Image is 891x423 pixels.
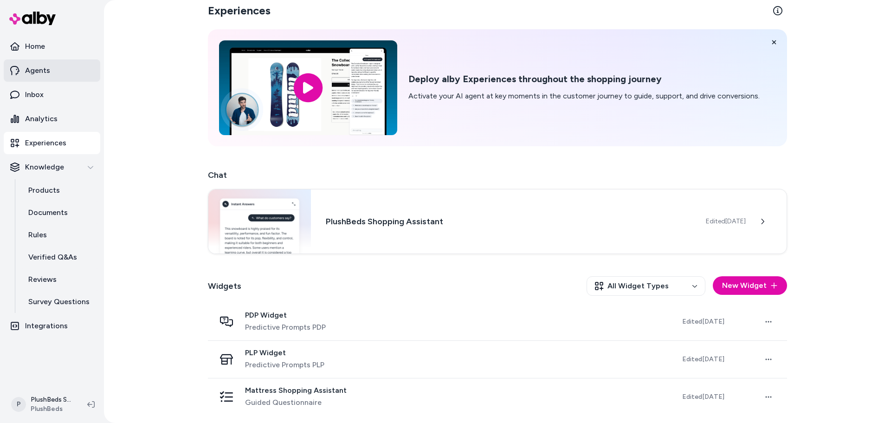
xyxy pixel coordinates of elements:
[28,274,57,285] p: Reviews
[245,397,347,408] span: Guided Questionnaire
[587,276,705,296] button: All Widget Types
[208,189,787,254] a: Chat widgetPlushBeds Shopping AssistantEdited[DATE]
[19,291,100,313] a: Survey Questions
[25,137,66,149] p: Experiences
[4,132,100,154] a: Experiences
[28,185,60,196] p: Products
[682,318,724,325] span: Edited [DATE]
[245,359,324,371] span: Predictive Prompts PLP
[4,35,100,58] a: Home
[9,12,56,25] img: alby Logo
[11,397,26,412] span: P
[25,162,64,173] p: Knowledge
[19,246,100,268] a: Verified Q&As
[713,276,787,295] button: New Widget
[682,355,724,363] span: Edited [DATE]
[245,386,347,395] span: Mattress Shopping Assistant
[19,202,100,224] a: Documents
[19,224,100,246] a: Rules
[19,268,100,291] a: Reviews
[28,252,77,263] p: Verified Q&As
[4,108,100,130] a: Analytics
[28,229,47,241] p: Rules
[208,3,271,18] h2: Experiences
[4,315,100,337] a: Integrations
[245,322,326,333] span: Predictive Prompts PDP
[31,404,72,414] span: PlushBeds
[208,280,241,293] h2: Widgets
[4,156,100,178] button: Knowledge
[408,73,760,85] h2: Deploy alby Experiences throughout the shopping journey
[208,189,311,254] img: Chat widget
[408,91,760,102] p: Activate your AI agent at key moments in the customer journey to guide, support, and drive conver...
[326,215,691,228] h3: PlushBeds Shopping Assistant
[25,89,44,100] p: Inbox
[6,390,80,419] button: PPlushBeds ShopifyPlushBeds
[4,84,100,106] a: Inbox
[245,311,326,320] span: PDP Widget
[25,41,45,52] p: Home
[245,348,324,358] span: PLP Widget
[4,59,100,82] a: Agents
[682,393,724,401] span: Edited [DATE]
[25,320,68,332] p: Integrations
[31,395,72,404] p: PlushBeds Shopify
[706,217,746,226] span: Edited [DATE]
[25,113,58,124] p: Analytics
[28,207,68,218] p: Documents
[28,296,90,307] p: Survey Questions
[208,169,787,182] h2: Chat
[19,179,100,202] a: Products
[25,65,50,76] p: Agents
